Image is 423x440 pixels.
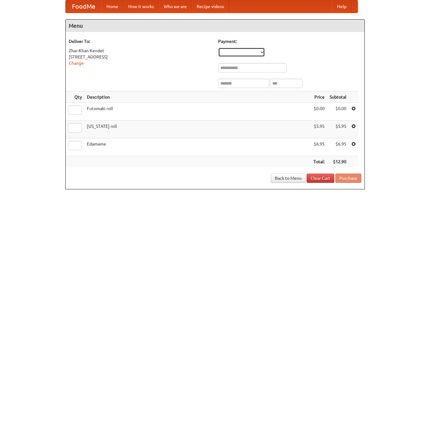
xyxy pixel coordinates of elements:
td: $0.00 [311,103,327,121]
a: FoodMe [66,0,101,13]
div: Zhar-Khan Kendet [69,48,212,54]
th: Price [311,91,327,103]
td: $5.95 [327,121,349,138]
th: Total: [311,156,327,168]
td: $5.95 [311,121,327,138]
a: Who we are [159,0,192,13]
a: How it works [123,0,159,13]
h5: Deliver To: [69,38,212,44]
a: Clear Cart [307,174,334,183]
td: Futomaki roll [84,103,311,121]
a: Help [332,0,351,13]
a: Home [101,0,123,13]
th: $12.90 [327,156,349,168]
div: [STREET_ADDRESS] [69,54,212,60]
a: Back to Menu [271,174,306,183]
td: Edamame [84,138,311,156]
td: [US_STATE] roll [84,121,311,138]
td: $0.00 [327,103,349,121]
a: Change [69,61,84,66]
h5: Payment: [218,38,361,44]
th: Qty [66,91,84,103]
h4: Menu [66,20,364,32]
a: Recipe videos [192,0,229,13]
th: Subtotal [327,91,349,103]
td: $6.95 [327,138,349,156]
th: Description [84,91,311,103]
td: $6.95 [311,138,327,156]
button: Purchase [335,174,361,183]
